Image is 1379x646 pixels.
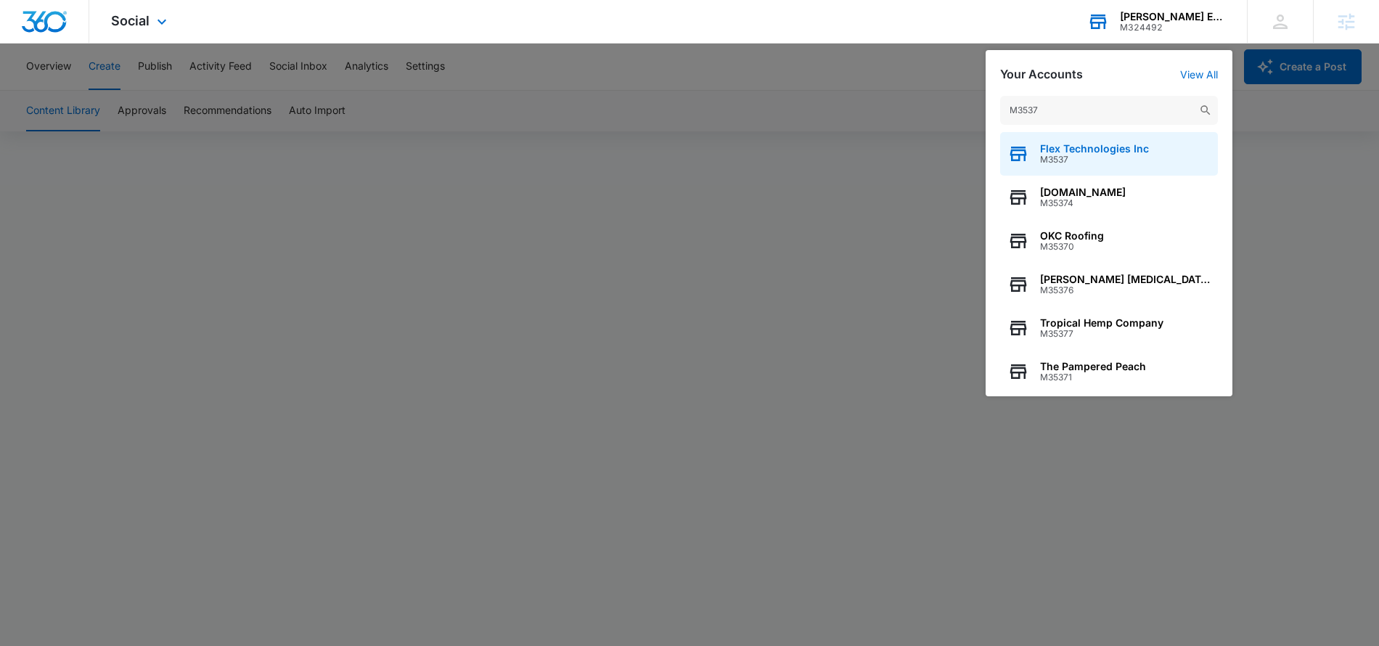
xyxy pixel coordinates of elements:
[1000,176,1218,219] button: [DOMAIN_NAME]M35374
[1040,242,1104,252] span: M35370
[1040,187,1126,198] span: [DOMAIN_NAME]
[1040,274,1211,285] span: [PERSON_NAME] [MEDICAL_DATA]
[1040,198,1126,208] span: M35374
[1040,143,1149,155] span: Flex Technologies Inc
[1040,317,1163,329] span: Tropical Hemp Company
[1000,263,1218,306] button: [PERSON_NAME] [MEDICAL_DATA]M35376
[1040,372,1146,383] span: M35371
[1000,132,1218,176] button: Flex Technologies IncM3537
[1000,68,1083,81] h2: Your Accounts
[1000,306,1218,350] button: Tropical Hemp CompanyM35377
[1040,361,1146,372] span: The Pampered Peach
[1000,96,1218,125] input: Search Accounts
[111,13,150,28] span: Social
[1180,68,1218,81] a: View All
[1120,23,1226,33] div: account id
[1040,155,1149,165] span: M3537
[1120,11,1226,23] div: account name
[1000,350,1218,393] button: The Pampered PeachM35371
[1040,329,1163,339] span: M35377
[1000,219,1218,263] button: OKC RoofingM35370
[1040,230,1104,242] span: OKC Roofing
[1040,285,1211,295] span: M35376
